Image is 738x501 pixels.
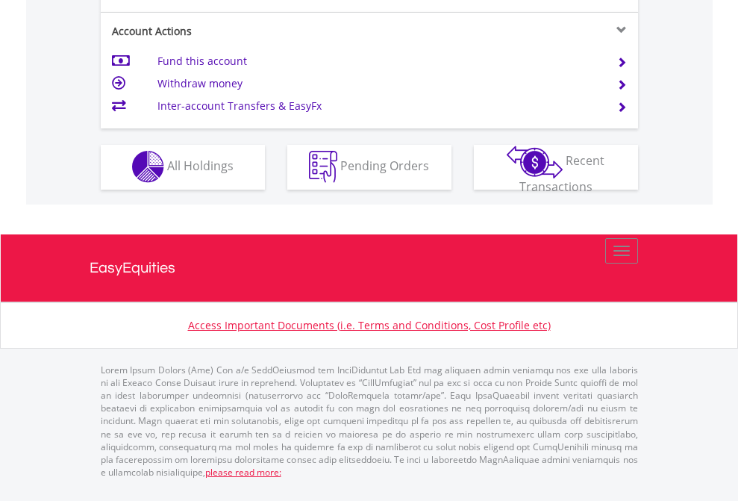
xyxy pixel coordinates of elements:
[101,24,369,39] div: Account Actions
[132,151,164,183] img: holdings-wht.png
[101,145,265,190] button: All Holdings
[205,466,281,479] a: please read more:
[474,145,638,190] button: Recent Transactions
[340,158,429,174] span: Pending Orders
[157,72,598,95] td: Withdraw money
[287,145,451,190] button: Pending Orders
[90,234,649,302] a: EasyEquities
[188,318,551,332] a: Access Important Documents (i.e. Terms and Conditions, Cost Profile etc)
[519,152,605,195] span: Recent Transactions
[167,158,234,174] span: All Holdings
[309,151,337,183] img: pending_instructions-wht.png
[507,146,563,178] img: transactions-zar-wht.png
[157,95,598,117] td: Inter-account Transfers & EasyFx
[157,50,598,72] td: Fund this account
[101,364,638,479] p: Lorem Ipsum Dolors (Ame) Con a/e SeddOeiusmod tem InciDiduntut Lab Etd mag aliquaen admin veniamq...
